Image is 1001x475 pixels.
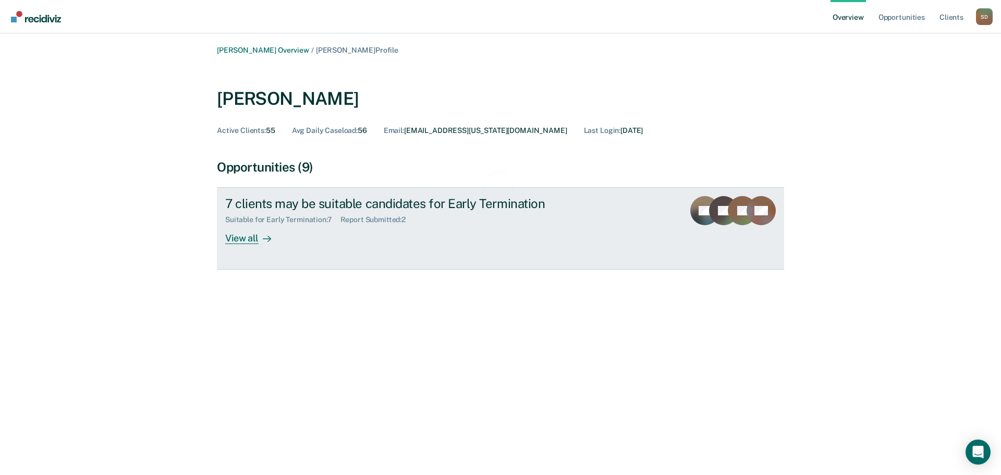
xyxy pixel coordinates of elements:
a: [PERSON_NAME] Overview [217,46,309,54]
span: Email : [384,126,404,135]
div: [PERSON_NAME] [217,88,359,109]
span: Active Clients : [217,126,266,135]
span: [PERSON_NAME] Profile [316,46,398,54]
a: 7 clients may be suitable candidates for Early TerminationSuitable for Early Termination:7Report ... [217,187,784,270]
div: Opportunities (9) [217,160,784,175]
span: / [309,46,316,54]
div: Report Submitted : 2 [340,215,414,224]
div: 56 [292,126,367,135]
span: Last Login : [584,126,620,135]
img: Recidiviz [11,11,61,22]
div: Open Intercom Messenger [966,440,991,465]
div: Suitable for Early Termination : 7 [225,215,340,224]
div: View all [225,224,284,245]
button: Profile dropdown button [976,8,993,25]
div: [EMAIL_ADDRESS][US_STATE][DOMAIN_NAME] [384,126,567,135]
div: 55 [217,126,275,135]
div: [DATE] [584,126,643,135]
span: Avg Daily Caseload : [292,126,358,135]
div: S D [976,8,993,25]
div: 7 clients may be suitable candidates for Early Termination [225,196,591,211]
